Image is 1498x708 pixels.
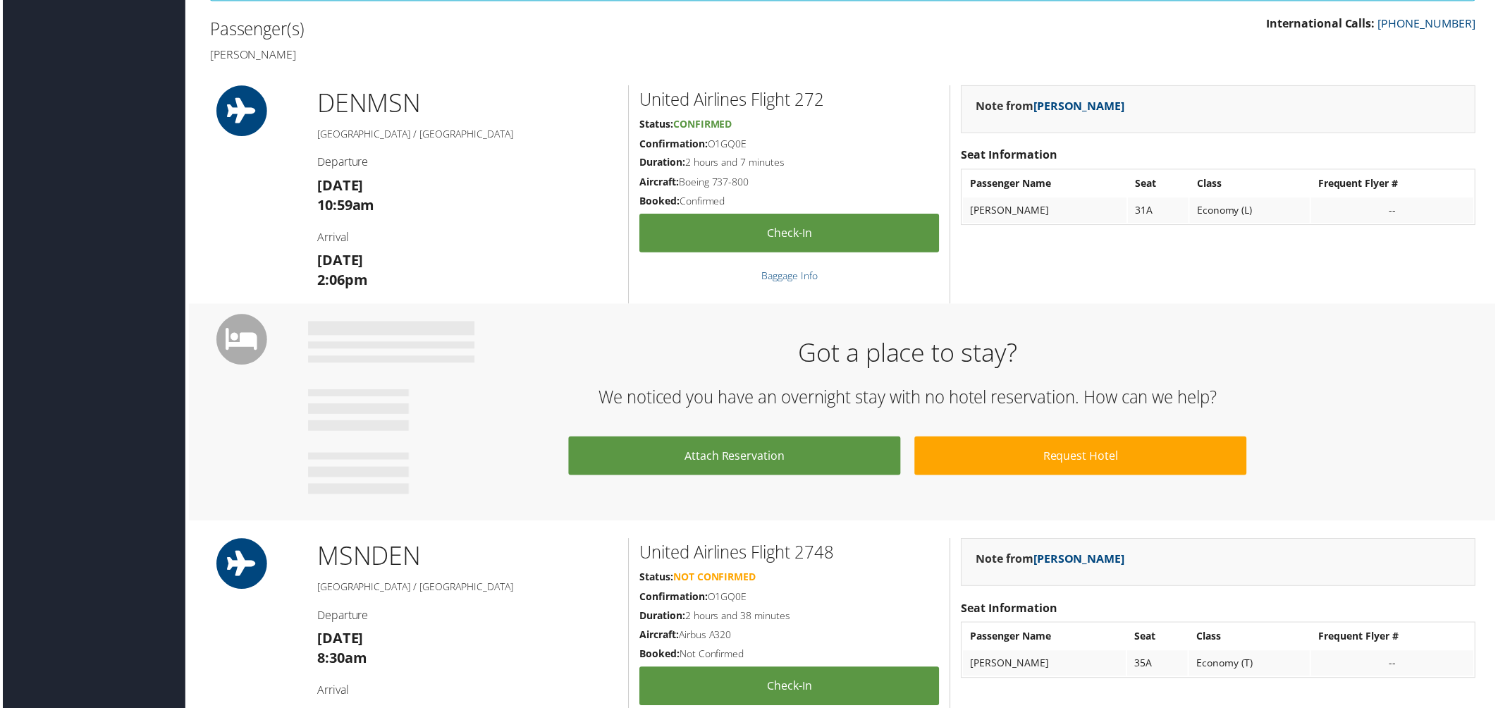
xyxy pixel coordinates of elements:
[673,572,756,585] span: Not Confirmed
[1314,171,1477,197] th: Frequent Flyer #
[316,251,362,270] strong: [DATE]
[639,630,940,645] h5: Airbus A320
[1130,198,1191,224] td: 31A
[639,592,708,605] strong: Confirmation:
[316,85,618,121] h1: DEN MSN
[1321,205,1470,217] div: --
[639,87,940,111] h2: United Airlines Flight 272
[639,611,940,625] h5: 2 hours and 38 minutes
[316,196,374,215] strong: 10:59am
[639,195,680,208] strong: Booked:
[639,630,679,644] strong: Aircraft:
[639,611,685,624] strong: Duration:
[639,649,940,664] h5: Not Confirmed
[316,271,367,290] strong: 2:06pm
[1035,553,1126,568] a: [PERSON_NAME]
[673,117,732,130] span: Confirmed
[639,592,940,606] h5: O1GQ0E
[639,176,679,189] strong: Aircraft:
[316,154,618,170] h4: Departure
[208,47,833,62] h4: [PERSON_NAME]
[639,572,673,585] strong: Status:
[316,609,618,625] h4: Departure
[639,117,673,130] strong: Status:
[1314,626,1477,652] th: Frequent Flyer #
[1381,16,1479,31] a: [PHONE_NUMBER]
[977,553,1126,568] strong: Note from
[316,631,362,650] strong: [DATE]
[316,685,618,700] h4: Arrival
[1129,653,1190,678] td: 35A
[964,198,1129,224] td: [PERSON_NAME]
[1130,171,1191,197] th: Seat
[639,214,940,253] a: Check-in
[316,127,618,141] h5: [GEOGRAPHIC_DATA] / [GEOGRAPHIC_DATA]
[1191,626,1313,652] th: Class
[316,230,618,245] h4: Arrival
[639,649,680,663] strong: Booked:
[316,540,618,575] h1: MSN DEN
[639,137,708,150] strong: Confirmation:
[1321,659,1470,672] div: --
[762,269,818,283] a: Baggage Info
[977,98,1126,114] strong: Note from
[1035,98,1126,114] a: [PERSON_NAME]
[1269,16,1378,31] strong: International Calls:
[568,438,902,477] a: Attach Reservation
[639,176,940,190] h5: Boeing 737-800
[1129,626,1190,652] th: Seat
[962,147,1059,163] strong: Seat Information
[916,438,1249,477] a: Request Hotel
[1192,198,1313,224] td: Economy (L)
[208,17,833,41] h2: Passenger(s)
[639,156,940,170] h5: 2 hours and 7 minutes
[964,626,1128,652] th: Passenger Name
[964,653,1128,678] td: [PERSON_NAME]
[962,602,1059,618] strong: Seat Information
[316,176,362,195] strong: [DATE]
[639,542,940,566] h2: United Airlines Flight 2748
[316,582,618,596] h5: [GEOGRAPHIC_DATA] / [GEOGRAPHIC_DATA]
[1192,171,1313,197] th: Class
[1191,653,1313,678] td: Economy (T)
[639,137,940,151] h5: O1GQ0E
[639,669,940,708] a: Check-in
[639,195,940,209] h5: Confirmed
[316,651,366,670] strong: 8:30am
[964,171,1129,197] th: Passenger Name
[639,156,685,169] strong: Duration:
